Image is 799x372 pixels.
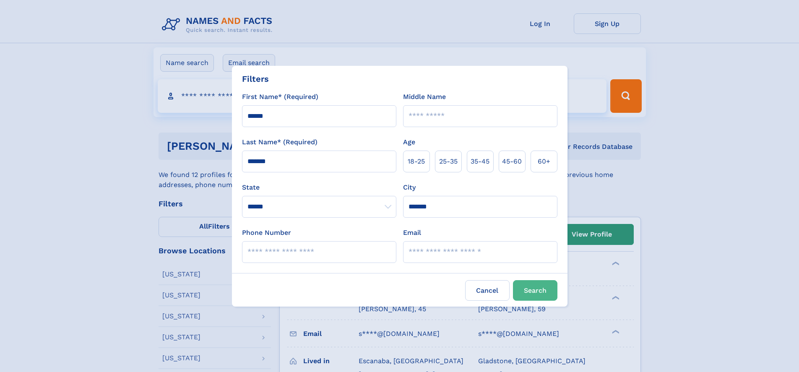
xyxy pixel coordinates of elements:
span: 60+ [538,156,550,166]
label: First Name* (Required) [242,92,318,102]
label: Phone Number [242,228,291,238]
label: Middle Name [403,92,446,102]
button: Search [513,280,557,301]
span: 45‑60 [502,156,522,166]
span: 18‑25 [408,156,425,166]
span: 35‑45 [471,156,489,166]
label: City [403,182,416,193]
label: Last Name* (Required) [242,137,318,147]
label: Age [403,137,415,147]
label: Email [403,228,421,238]
label: Cancel [465,280,510,301]
label: State [242,182,396,193]
div: Filters [242,73,269,85]
span: 25‑35 [439,156,458,166]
